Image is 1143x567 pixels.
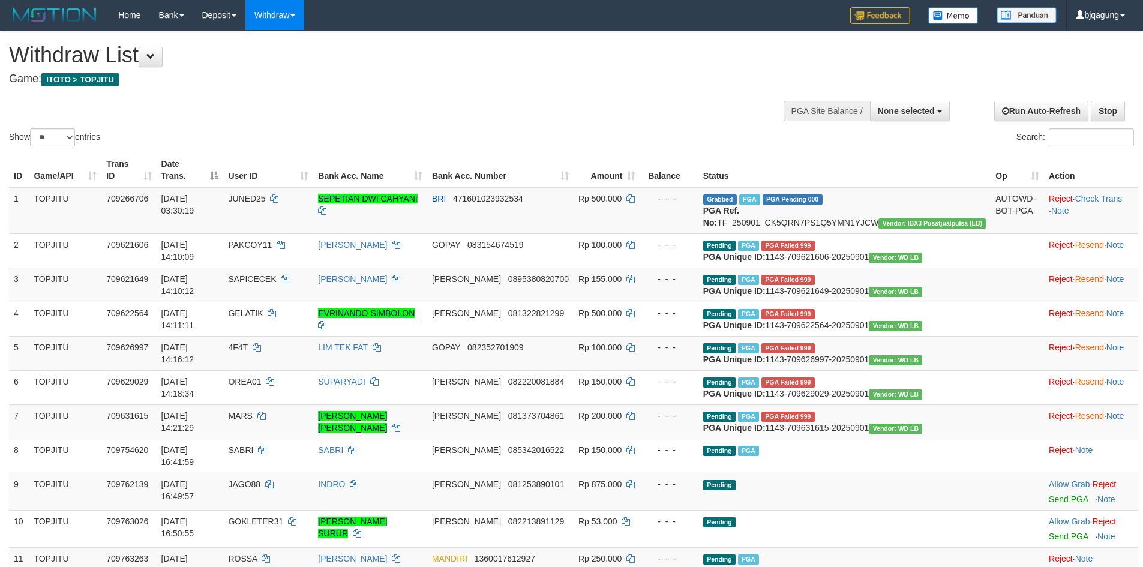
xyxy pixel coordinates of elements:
span: Rp 500.000 [578,308,622,318]
th: Amount: activate to sort column ascending [574,153,640,187]
img: panduan.png [997,7,1057,23]
td: 10 [9,510,29,547]
a: Resend [1075,377,1104,386]
th: Status [698,153,991,187]
a: Resend [1075,343,1104,352]
span: Pending [703,275,736,285]
span: MANDIRI [432,554,467,563]
th: Bank Acc. Name: activate to sort column ascending [313,153,427,187]
span: Rp 200.000 [578,411,622,421]
a: Reject [1049,554,1073,563]
span: Grabbed [703,194,737,205]
td: · [1044,439,1138,473]
span: JUNED25 [228,194,265,203]
a: Note [1106,377,1124,386]
a: Reject [1049,343,1073,352]
td: TOPJITU [29,439,101,473]
a: Reject [1049,194,1073,203]
div: - - - [645,239,693,251]
span: Pending [703,343,736,353]
div: - - - [645,376,693,388]
a: Reject [1049,377,1073,386]
a: Run Auto-Refresh [994,101,1088,121]
div: PGA Site Balance / [784,101,870,121]
b: PGA Unique ID: [703,389,766,398]
span: [DATE] 14:10:12 [161,274,194,296]
span: MARS [228,411,252,421]
a: LIM TEK FAT [318,343,367,352]
span: 709763263 [106,554,148,563]
span: · [1049,517,1092,526]
th: Balance [640,153,698,187]
th: Action [1044,153,1138,187]
th: User ID: activate to sort column ascending [223,153,313,187]
span: Vendor URL: https://dashboard.q2checkout.com/secure [869,321,922,331]
span: Marked by bjqdanil [738,412,759,422]
a: Note [1075,554,1093,563]
a: Resend [1075,308,1104,318]
span: Pending [703,554,736,565]
span: Copy 082352701909 to clipboard [467,343,523,352]
span: Marked by bjqdanil [738,275,759,285]
a: Note [1106,274,1124,284]
span: 4F4T [228,343,247,352]
a: [PERSON_NAME] [318,554,387,563]
span: PGA Error [761,412,815,422]
span: GOPAY [432,240,460,250]
span: Marked by bjqdanil [738,377,759,388]
span: 709266706 [106,194,148,203]
span: PGA Error [761,377,815,388]
span: Marked by bjqwili [739,194,760,205]
a: [PERSON_NAME] SURUR [318,517,387,538]
a: Note [1051,206,1069,215]
span: [DATE] 14:21:29 [161,411,194,433]
a: Stop [1091,101,1125,121]
span: 709763026 [106,517,148,526]
h4: Game: [9,73,750,85]
a: [PERSON_NAME] [318,274,387,284]
a: Resend [1075,411,1104,421]
a: Allow Grab [1049,479,1090,489]
th: Trans ID: activate to sort column ascending [101,153,156,187]
td: TOPJITU [29,510,101,547]
b: PGA Unique ID: [703,286,766,296]
span: [DATE] 14:16:12 [161,343,194,364]
div: - - - [645,444,693,456]
span: SABRI [228,445,253,455]
a: [PERSON_NAME] [PERSON_NAME] [318,411,387,433]
span: Marked by bjqdanil [738,309,759,319]
span: Rp 100.000 [578,343,622,352]
td: TF_250901_CK5QRN7PS1Q5YMN1YJCW [698,187,991,234]
span: Copy 085342016522 to clipboard [508,445,564,455]
span: Rp 150.000 [578,445,622,455]
td: TOPJITU [29,336,101,370]
span: [PERSON_NAME] [432,517,501,526]
th: Game/API: activate to sort column ascending [29,153,101,187]
td: 5 [9,336,29,370]
a: Allow Grab [1049,517,1090,526]
span: PAKCOY11 [228,240,272,250]
span: 709626997 [106,343,148,352]
span: Copy 081253890101 to clipboard [508,479,564,489]
a: Reject [1092,517,1116,526]
span: 709621649 [106,274,148,284]
td: · [1044,510,1138,547]
span: GOKLETER31 [228,517,283,526]
select: Showentries [30,128,75,146]
div: - - - [645,273,693,285]
img: MOTION_logo.png [9,6,100,24]
span: PGA Error [761,275,815,285]
a: INDRO [318,479,345,489]
span: SAPICECEK [228,274,276,284]
span: None selected [878,106,935,116]
a: Check Trans [1075,194,1123,203]
b: PGA Unique ID: [703,252,766,262]
td: 1143-709621606-20250901 [698,233,991,268]
span: Marked by bjqdanil [738,446,759,456]
span: BRI [432,194,446,203]
b: PGA Unique ID: [703,355,766,364]
input: Search: [1049,128,1134,146]
span: [PERSON_NAME] [432,479,501,489]
td: TOPJITU [29,370,101,404]
span: Rp 155.000 [578,274,622,284]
